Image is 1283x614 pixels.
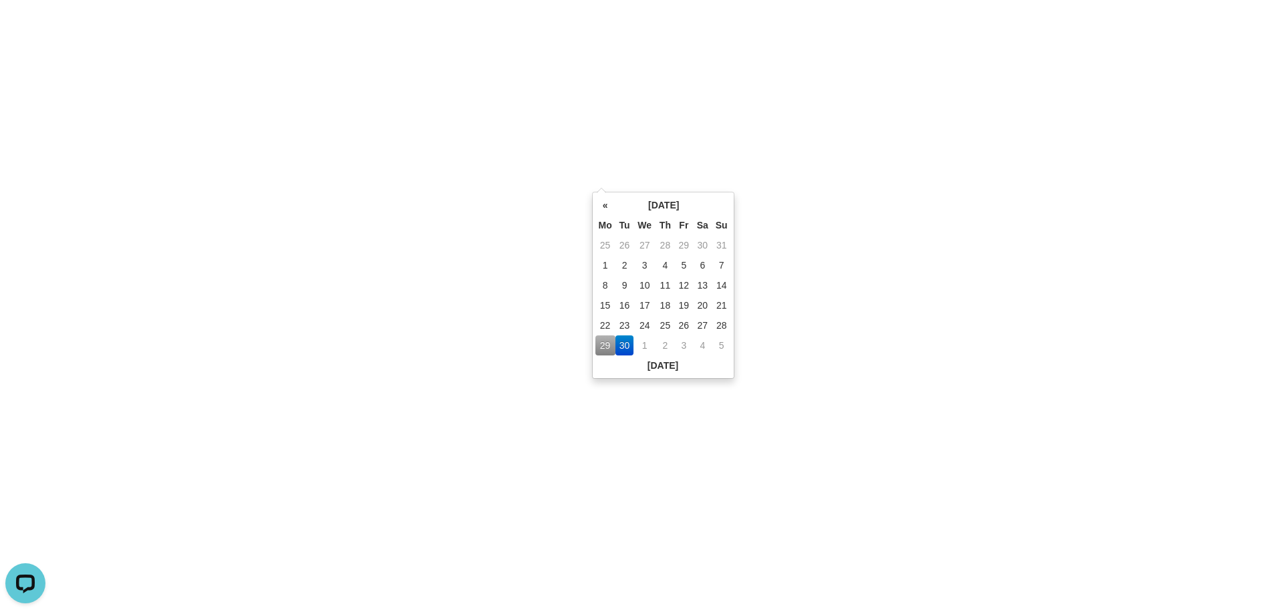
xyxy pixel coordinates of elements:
td: 7 [712,255,731,275]
td: 1 [633,335,656,355]
td: 10 [633,275,656,295]
th: « [595,195,615,215]
td: 18 [656,295,675,315]
td: 30 [693,235,712,255]
td: 5 [712,335,731,355]
td: 12 [675,275,693,295]
td: 27 [633,235,656,255]
td: 3 [675,335,693,355]
td: 25 [656,315,675,335]
td: 3 [633,255,656,275]
th: Tu [615,215,634,235]
td: 15 [595,295,615,315]
td: 30 [615,335,634,355]
td: 27 [693,315,712,335]
td: 5 [675,255,693,275]
td: 24 [633,315,656,335]
td: 29 [675,235,693,255]
td: 17 [633,295,656,315]
td: 2 [615,255,634,275]
td: 31 [712,235,731,255]
td: 1 [595,255,615,275]
td: 21 [712,295,731,315]
th: Sa [693,215,712,235]
td: 2 [656,335,675,355]
td: 13 [693,275,712,295]
td: 16 [615,295,634,315]
td: 25 [595,235,615,255]
th: Fr [675,215,693,235]
td: 26 [675,315,693,335]
td: 11 [656,275,675,295]
td: 4 [656,255,675,275]
td: 23 [615,315,634,335]
td: 26 [615,235,634,255]
td: 8 [595,275,615,295]
td: 20 [693,295,712,315]
th: Su [712,215,731,235]
td: 28 [712,315,731,335]
th: [DATE] [615,195,712,215]
td: 9 [615,275,634,295]
th: Mo [595,215,615,235]
td: 14 [712,275,731,295]
th: Th [656,215,675,235]
th: We [633,215,656,235]
td: 29 [595,335,615,355]
td: 4 [693,335,712,355]
td: 6 [693,255,712,275]
td: 19 [675,295,693,315]
td: 22 [595,315,615,335]
button: Open LiveChat chat widget [5,5,45,45]
th: [DATE] [595,355,731,375]
td: 28 [656,235,675,255]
